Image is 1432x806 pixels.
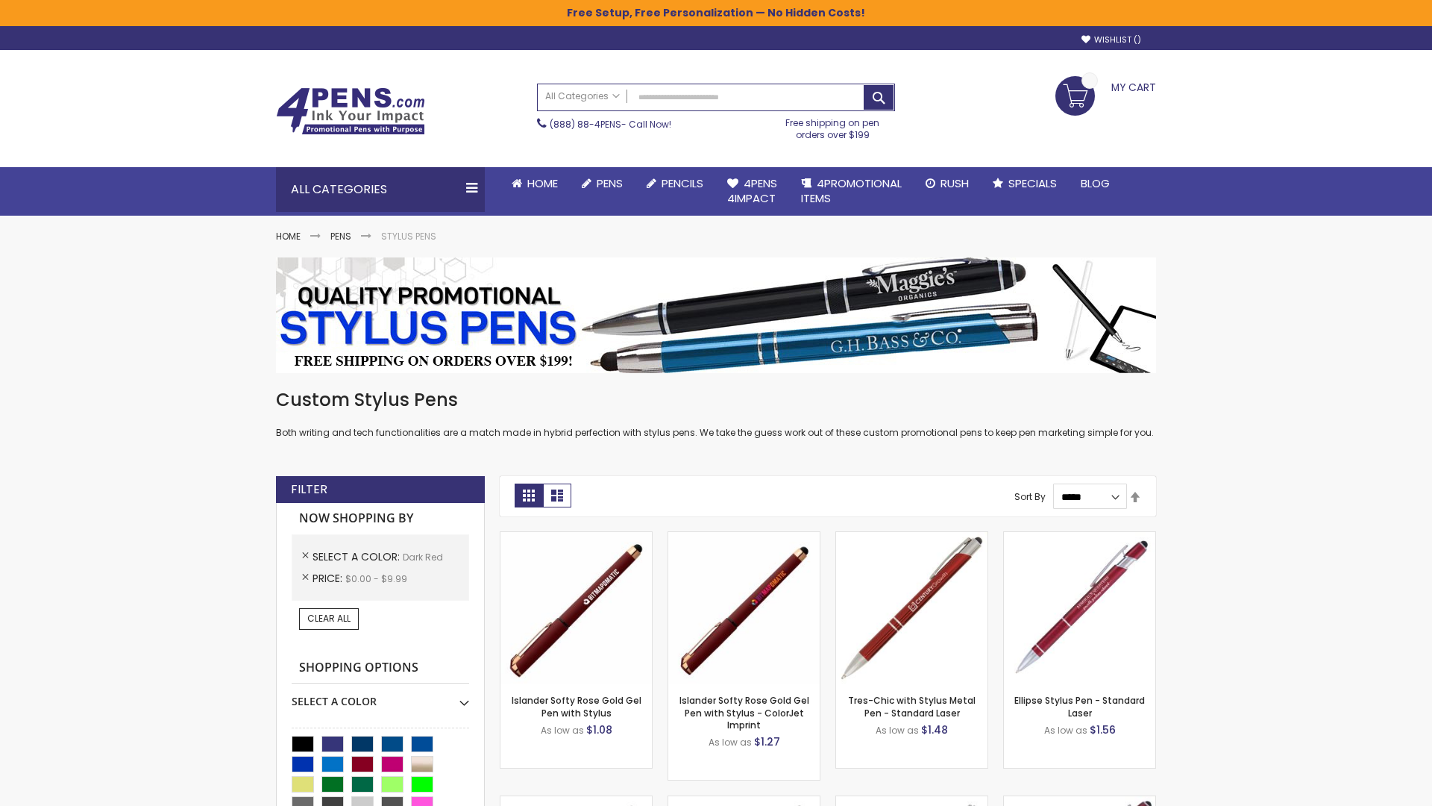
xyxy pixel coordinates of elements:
[1081,175,1110,191] span: Blog
[789,167,914,216] a: 4PROMOTIONALITEMS
[709,736,752,749] span: As low as
[550,118,621,131] a: (888) 88-4PENS
[541,724,584,737] span: As low as
[313,549,403,564] span: Select A Color
[381,230,436,243] strong: Stylus Pens
[512,694,641,719] a: Islander Softy Rose Gold Gel Pen with Stylus
[292,684,469,709] div: Select A Color
[801,175,902,206] span: 4PROMOTIONAL ITEMS
[550,118,671,131] span: - Call Now!
[570,167,635,200] a: Pens
[635,167,715,200] a: Pencils
[527,175,558,191] span: Home
[876,724,919,737] span: As low as
[345,572,407,585] span: $0.00 - $9.99
[403,551,443,563] span: Dark Red
[715,167,789,216] a: 4Pens4impact
[770,111,896,141] div: Free shipping on pen orders over $199
[500,531,652,544] a: Islander Softy Rose Gold Gel Pen with Stylus-Dark Red
[836,531,987,544] a: Tres-Chic with Stylus Metal Pen - Standard Laser-Dark Red
[313,571,345,586] span: Price
[330,230,351,243] a: Pens
[754,734,780,749] span: $1.27
[299,608,359,629] a: Clear All
[679,694,809,731] a: Islander Softy Rose Gold Gel Pen with Stylus - ColorJet Imprint
[1014,694,1145,719] a: Ellipse Stylus Pen - Standard Laser
[1069,167,1122,200] a: Blog
[538,84,627,109] a: All Categories
[276,167,485,212] div: All Categories
[276,388,1156,440] div: Both writing and tech functionalities are a match made in hybrid perfection with stylus pens. We ...
[545,90,620,102] span: All Categories
[500,167,570,200] a: Home
[1014,490,1046,503] label: Sort By
[1090,722,1116,737] span: $1.56
[597,175,623,191] span: Pens
[276,257,1156,373] img: Stylus Pens
[291,481,327,498] strong: Filter
[668,532,820,684] img: Islander Softy Rose Gold Gel Pen with Stylus - ColorJet Imprint-Dark Red
[292,503,469,534] strong: Now Shopping by
[292,652,469,684] strong: Shopping Options
[515,484,543,507] strong: Grid
[1008,175,1057,191] span: Specials
[921,722,948,737] span: $1.48
[836,532,987,684] img: Tres-Chic with Stylus Metal Pen - Standard Laser-Dark Red
[668,531,820,544] a: Islander Softy Rose Gold Gel Pen with Stylus - ColorJet Imprint-Dark Red
[1044,724,1087,737] span: As low as
[1081,34,1141,46] a: Wishlist
[500,532,652,684] img: Islander Softy Rose Gold Gel Pen with Stylus-Dark Red
[981,167,1069,200] a: Specials
[848,694,976,719] a: Tres-Chic with Stylus Metal Pen - Standard Laser
[940,175,969,191] span: Rush
[586,722,612,737] span: $1.08
[276,388,1156,412] h1: Custom Stylus Pens
[727,175,777,206] span: 4Pens 4impact
[276,87,425,135] img: 4Pens Custom Pens and Promotional Products
[662,175,703,191] span: Pencils
[1004,531,1155,544] a: Ellipse Stylus Pen - Standard Laser-Dark Red
[914,167,981,200] a: Rush
[276,230,301,243] a: Home
[1004,532,1155,684] img: Ellipse Stylus Pen - Standard Laser-Dark Red
[307,612,351,625] span: Clear All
